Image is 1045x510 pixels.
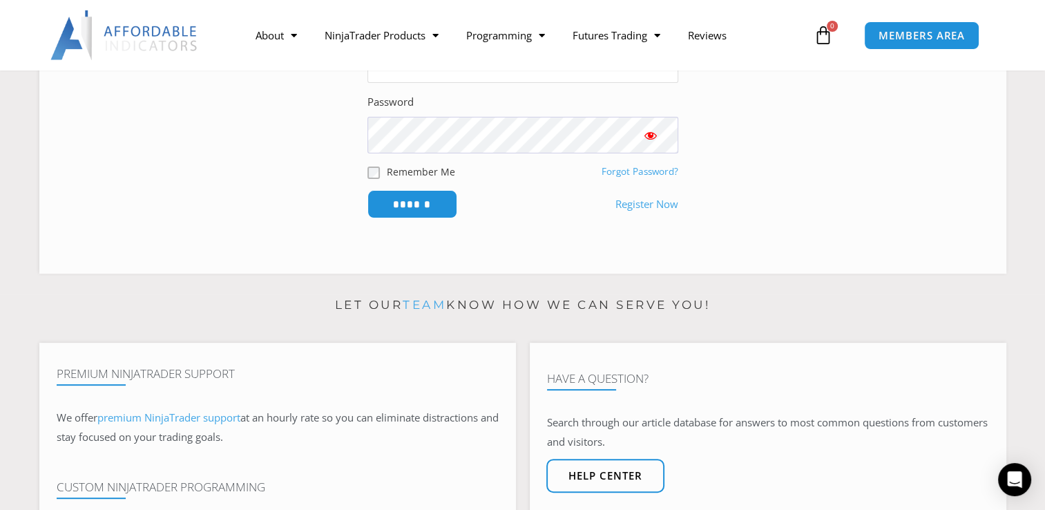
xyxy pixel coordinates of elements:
[827,21,838,32] span: 0
[311,19,452,51] a: NinjaTrader Products
[546,459,664,493] a: Help center
[387,164,455,179] label: Remember Me
[50,10,199,60] img: LogoAI | Affordable Indicators – NinjaTrader
[559,19,674,51] a: Futures Trading
[998,463,1031,496] div: Open Intercom Messenger
[547,413,989,452] p: Search through our article database for answers to most common questions from customers and visit...
[97,410,240,424] a: premium NinjaTrader support
[57,410,97,424] span: We offer
[864,21,979,50] a: MEMBERS AREA
[57,480,499,494] h4: Custom NinjaTrader Programming
[367,93,414,112] label: Password
[403,298,446,312] a: team
[615,195,678,214] a: Register Now
[623,117,678,153] button: Show password
[879,30,965,41] span: MEMBERS AREA
[793,15,854,55] a: 0
[242,19,810,51] nav: Menu
[674,19,740,51] a: Reviews
[242,19,311,51] a: About
[57,410,499,444] span: at an hourly rate so you can eliminate distractions and stay focused on your trading goals.
[602,165,678,178] a: Forgot Password?
[568,471,642,481] span: Help center
[452,19,559,51] a: Programming
[57,367,499,381] h4: Premium NinjaTrader Support
[39,294,1006,317] p: Let our know how we can serve you!
[547,372,989,386] h4: Have A Question?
